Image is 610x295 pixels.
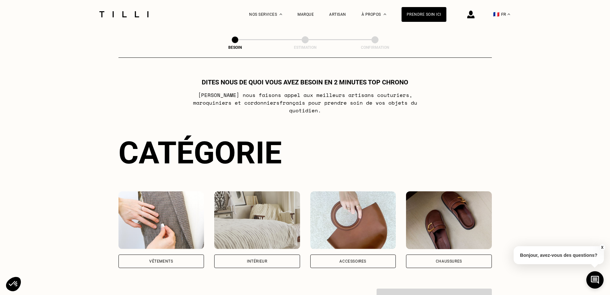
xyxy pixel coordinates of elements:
[280,13,282,15] img: Menu déroulant
[273,45,337,50] div: Estimation
[343,45,407,50] div: Confirmation
[297,12,314,17] a: Marque
[118,135,492,171] div: Catégorie
[329,12,346,17] a: Artisan
[178,91,432,114] p: [PERSON_NAME] nous faisons appel aux meilleurs artisans couturiers , maroquiniers et cordonniers ...
[214,191,300,249] img: Intérieur
[118,191,204,249] img: Vêtements
[406,191,492,249] img: Chaussures
[467,11,475,18] img: icône connexion
[203,45,267,50] div: Besoin
[493,11,500,17] span: 🇫🇷
[339,259,366,263] div: Accessoires
[97,11,151,17] img: Logo du service de couturière Tilli
[384,13,386,15] img: Menu déroulant à propos
[310,191,396,249] img: Accessoires
[599,244,605,251] button: X
[149,259,173,263] div: Vêtements
[247,259,267,263] div: Intérieur
[514,246,604,264] p: Bonjour, avez-vous des questions?
[508,13,510,15] img: menu déroulant
[202,78,408,86] h1: Dites nous de quoi vous avez besoin en 2 minutes top chrono
[402,7,446,22] a: Prendre soin ici
[436,259,462,263] div: Chaussures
